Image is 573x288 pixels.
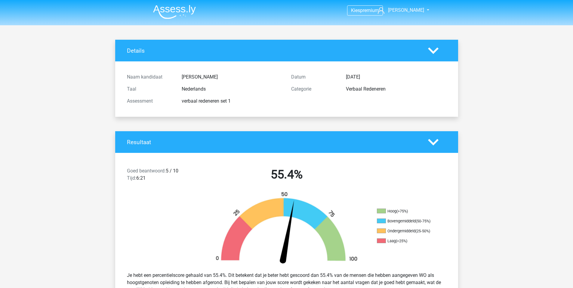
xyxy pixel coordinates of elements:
li: Laag [377,238,437,244]
div: (25-50%) [415,229,430,233]
li: Bovengemiddeld [377,218,437,224]
div: Naam kandidaat [122,73,177,81]
h4: Details [127,47,419,54]
div: Taal [122,85,177,93]
h4: Resultaat [127,139,419,146]
span: Tijd: [127,175,136,181]
span: premium [360,8,379,13]
span: Kies [351,8,360,13]
img: 55.29014c7fce35.png [205,191,368,267]
div: Categorie [287,85,341,93]
div: [DATE] [341,73,451,81]
div: Assessment [122,98,177,105]
span: [PERSON_NAME] [388,7,424,13]
li: Ondergemiddeld [377,228,437,234]
img: Assessly [153,5,196,19]
div: verbaal redeneren set 1 [177,98,287,105]
li: Hoog [377,209,437,214]
div: (50-75%) [416,219,430,223]
div: [PERSON_NAME] [177,73,287,81]
div: (<25%) [396,239,407,243]
span: Goed beantwoord: [127,168,166,174]
a: [PERSON_NAME] [375,7,425,14]
div: (>75%) [396,209,408,213]
div: Verbaal Redeneren [341,85,451,93]
h2: 55.4% [209,167,364,182]
div: Nederlands [177,85,287,93]
a: Kiespremium [347,6,383,14]
div: Datum [287,73,341,81]
div: 5 / 10 6:21 [122,167,205,184]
